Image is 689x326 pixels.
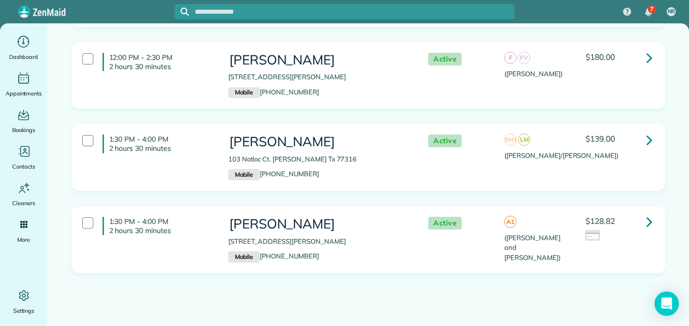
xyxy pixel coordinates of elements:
[228,154,408,165] p: 103 Notloc Ct. [PERSON_NAME] Tx 77316
[12,125,36,135] span: Bookings
[4,287,43,316] a: Settings
[13,306,35,316] span: Settings
[12,161,35,172] span: Contacts
[181,8,189,16] svg: Focus search
[228,169,260,180] small: Mobile
[654,291,679,316] div: Open Intercom Messenger
[17,235,30,245] span: More
[228,135,408,149] h3: [PERSON_NAME]
[428,53,462,66] span: Active
[4,143,43,172] a: Contacts
[504,216,516,228] span: A1
[518,52,530,64] span: FV
[668,8,675,16] span: NR
[175,8,189,16] button: Focus search
[228,237,408,247] p: [STREET_ADDRESS][PERSON_NAME]
[102,135,213,153] h4: 1:30 PM - 4:00 PM
[585,216,615,226] span: $128.82
[109,226,213,235] p: 2 hours 30 minutes
[518,134,530,146] span: LM
[6,88,42,99] span: Appointments
[504,151,618,159] span: ([PERSON_NAME]/[PERSON_NAME])
[228,72,408,82] p: [STREET_ADDRESS][PERSON_NAME]
[228,251,260,263] small: Mobile
[4,107,43,135] a: Bookings
[585,231,601,242] img: icon_credit_card_neutral-3d9a980bd25ce6dbb0f2033d7200983694762465c175678fcbc2d8f4bc43548e.png
[504,234,560,262] span: ([PERSON_NAME] and [PERSON_NAME])
[4,34,43,62] a: Dashboard
[109,62,213,71] p: 2 hours 30 minutes
[504,134,516,146] span: SH1
[638,1,659,23] div: 7 unread notifications
[109,144,213,153] p: 2 hours 30 minutes
[228,170,319,178] a: Mobile[PHONE_NUMBER]
[4,180,43,208] a: Cleaners
[504,52,516,64] span: F
[650,5,653,13] span: 7
[228,87,260,99] small: Mobile
[9,52,38,62] span: Dashboard
[102,217,213,235] h4: 1:30 PM - 4:00 PM
[4,70,43,99] a: Appointments
[428,135,462,147] span: Active
[585,134,615,144] span: $139.00
[228,217,408,232] h3: [PERSON_NAME]
[12,198,35,208] span: Cleaners
[228,53,408,68] h3: [PERSON_NAME]
[228,252,319,260] a: Mobile[PHONE_NUMBER]
[102,53,213,71] h4: 12:00 PM - 2:30 PM
[428,217,462,230] span: Active
[228,88,319,96] a: Mobile[PHONE_NUMBER]
[585,52,615,62] span: $180.00
[504,70,562,78] span: ([PERSON_NAME])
